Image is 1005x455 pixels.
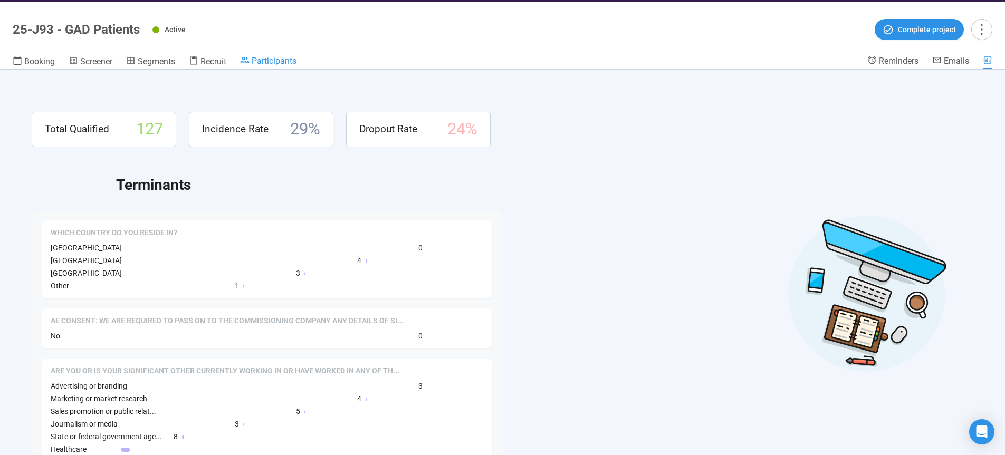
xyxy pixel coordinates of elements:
[189,55,226,69] a: Recruit
[174,431,178,442] span: 8
[932,55,969,68] a: Emails
[974,22,989,36] span: more
[447,117,477,142] span: 24 %
[235,418,239,430] span: 3
[290,117,320,142] span: 29 %
[971,19,992,40] button: more
[296,267,300,279] span: 3
[418,242,423,254] span: 0
[867,55,918,68] a: Reminders
[80,56,112,66] span: Screener
[51,382,127,390] span: Advertising or branding
[165,25,186,34] span: Active
[418,330,423,342] span: 0
[788,214,947,373] img: Desktop work notes
[69,55,112,69] a: Screener
[359,121,417,137] span: Dropout Rate
[51,256,122,265] span: [GEOGRAPHIC_DATA]
[357,393,361,404] span: 4
[138,56,175,66] span: Segments
[13,22,140,37] h1: 25-J93 - GAD Patients
[200,56,226,66] span: Recruit
[418,380,423,392] span: 3
[126,55,175,69] a: Segments
[51,407,156,415] span: Sales promotion or public relat...
[898,24,956,35] span: Complete project
[51,432,162,441] span: State or federal government age...
[51,332,60,340] span: No
[13,55,55,69] a: Booking
[969,419,994,444] div: Open Intercom Messenger
[252,56,296,66] span: Participants
[24,56,55,66] span: Booking
[51,366,399,376] span: Are you or is your significant other currently working in or have worked in any of the following ...
[296,405,300,417] span: 5
[240,55,296,68] a: Participants
[45,121,109,137] span: Total Qualified
[51,316,404,326] span: AE Consent: We are required to pass on to the commissioning company any details of side effects o...
[202,121,269,137] span: Incidence Rate
[235,280,239,292] span: 1
[136,117,163,142] span: 127
[879,56,918,66] span: Reminders
[116,173,973,197] h2: Terminants
[51,244,122,252] span: [GEOGRAPHIC_DATA]
[875,19,964,40] button: Complete project
[51,228,177,238] span: Which country do you reside in?
[944,56,969,66] span: Emails
[51,420,118,428] span: Journalism or media
[357,255,361,266] span: 4
[51,282,69,290] span: Other
[51,394,147,403] span: Marketing or market research
[51,269,122,277] span: [GEOGRAPHIC_DATA]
